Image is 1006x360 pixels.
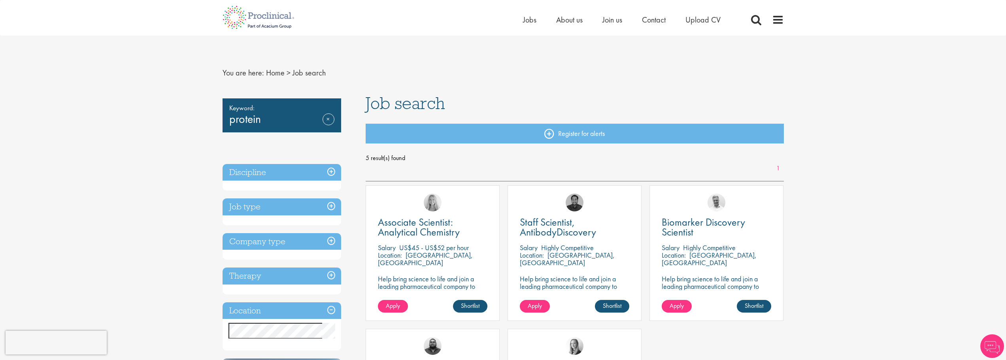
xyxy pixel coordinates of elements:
span: Staff Scientist, AntibodyDiscovery [520,215,596,239]
a: Contact [642,15,666,25]
a: Shortlist [595,300,629,313]
iframe: reCAPTCHA [6,331,107,354]
span: Job search [293,68,326,78]
p: [GEOGRAPHIC_DATA], [GEOGRAPHIC_DATA] [662,251,757,267]
p: [GEOGRAPHIC_DATA], [GEOGRAPHIC_DATA] [378,251,473,267]
p: Help bring science to life and join a leading pharmaceutical company to play a key role in delive... [378,275,487,313]
a: 1 [772,164,784,173]
a: Shortlist [737,300,771,313]
a: Apply [662,300,692,313]
p: Highly Competitive [683,243,736,252]
a: Biomarker Discovery Scientist [662,217,771,237]
p: [GEOGRAPHIC_DATA], [GEOGRAPHIC_DATA] [520,251,615,267]
a: Apply [378,300,408,313]
span: Location: [378,251,402,260]
a: Remove [323,113,334,136]
a: Join us [602,15,622,25]
span: Location: [520,251,544,260]
span: Salary [662,243,679,252]
a: Jobs [523,15,536,25]
span: Location: [662,251,686,260]
a: About us [556,15,583,25]
p: Help bring science to life and join a leading pharmaceutical company to play a key role in delive... [520,275,629,313]
span: Associate Scientist: Analytical Chemistry [378,215,460,239]
a: Associate Scientist: Analytical Chemistry [378,217,487,237]
p: US$45 - US$52 per hour [399,243,469,252]
span: 5 result(s) found [366,152,784,164]
h3: Therapy [223,268,341,285]
p: Highly Competitive [541,243,594,252]
img: Sofia Amark [566,337,583,355]
a: Shortlist [453,300,487,313]
img: Ashley Bennett [424,337,442,355]
span: You are here: [223,68,264,78]
p: Help bring science to life and join a leading pharmaceutical company to play a key role in delive... [662,275,771,313]
span: Apply [386,302,400,310]
span: Apply [670,302,684,310]
a: Apply [520,300,550,313]
h3: Location [223,302,341,319]
h3: Job type [223,198,341,215]
h3: Company type [223,233,341,250]
a: Staff Scientist, AntibodyDiscovery [520,217,629,237]
img: Mike Raletz [566,194,583,211]
img: Chatbot [980,334,1004,358]
a: Register for alerts [366,124,784,143]
div: protein [223,98,341,132]
span: Job search [366,92,445,114]
span: Apply [528,302,542,310]
a: Upload CV [685,15,721,25]
span: > [287,68,291,78]
span: Keyword: [229,102,334,113]
span: Biomarker Discovery Scientist [662,215,745,239]
h3: Discipline [223,164,341,181]
span: Salary [378,243,396,252]
span: Salary [520,243,538,252]
img: Joshua Bye [708,194,725,211]
a: breadcrumb link [266,68,285,78]
img: Shannon Briggs [424,194,442,211]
